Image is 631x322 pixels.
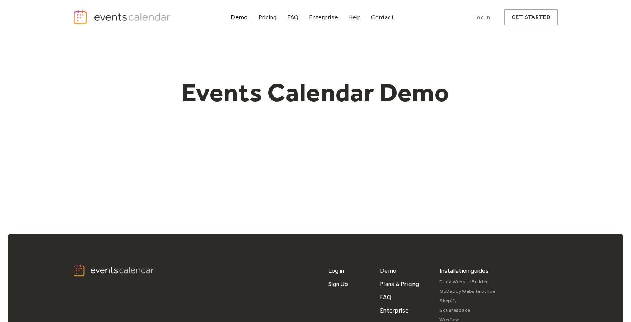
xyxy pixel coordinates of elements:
[287,15,299,19] div: FAQ
[504,9,558,25] a: get started
[255,12,280,22] a: Pricing
[258,15,277,19] div: Pricing
[328,277,348,291] a: Sign Up
[348,15,361,19] div: Help
[73,9,173,25] a: home
[309,15,338,19] div: Enterprise
[466,9,498,25] a: Log In
[284,12,302,22] a: FAQ
[380,277,419,291] a: Plans & Pricing
[306,12,341,22] a: Enterprise
[371,15,394,19] div: Contact
[439,306,497,315] a: Squarespace
[439,277,497,287] a: Duda Website Builder
[380,291,392,304] a: FAQ
[380,264,397,277] a: Demo
[380,304,409,317] a: Enterprise
[439,287,497,296] a: GoDaddy Website Builder
[170,77,461,108] h1: Events Calendar Demo
[231,15,248,19] div: Demo
[439,296,497,306] a: Shopify
[228,12,251,22] a: Demo
[439,264,489,277] div: Installation guides
[345,12,364,22] a: Help
[368,12,397,22] a: Contact
[328,264,344,277] a: Log in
